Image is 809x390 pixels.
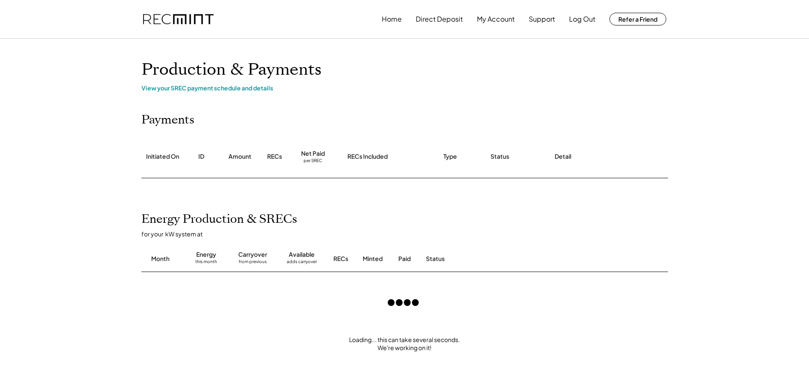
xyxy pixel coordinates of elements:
[196,250,216,259] div: Energy
[198,152,204,161] div: ID
[133,336,677,352] div: Loading... this can take several seconds. We're working on it!
[239,259,267,267] div: from previous
[304,158,322,164] div: per SREC
[141,113,194,127] h2: Payments
[143,14,214,25] img: recmint-logotype%403x.png
[426,255,570,263] div: Status
[289,250,315,259] div: Available
[195,259,217,267] div: this month
[301,149,325,158] div: Net Paid
[228,152,251,161] div: Amount
[609,13,666,25] button: Refer a Friend
[333,255,348,263] div: RECs
[555,152,571,161] div: Detail
[529,11,555,28] button: Support
[151,255,169,263] div: Month
[477,11,515,28] button: My Account
[141,230,677,238] div: for your kW system at
[146,152,179,161] div: Initiated On
[416,11,463,28] button: Direct Deposit
[382,11,402,28] button: Home
[141,60,668,80] h1: Production & Payments
[287,259,317,267] div: adds carryover
[569,11,595,28] button: Log Out
[267,152,282,161] div: RECs
[238,250,267,259] div: Carryover
[490,152,509,161] div: Status
[347,152,388,161] div: RECs Included
[398,255,411,263] div: Paid
[141,212,297,227] h2: Energy Production & SRECs
[443,152,457,161] div: Type
[141,84,668,92] div: View your SREC payment schedule and details
[363,255,383,263] div: Minted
